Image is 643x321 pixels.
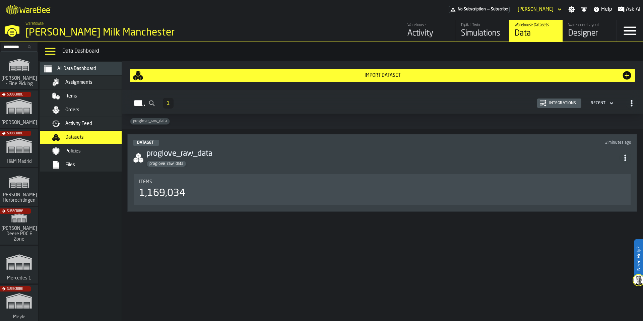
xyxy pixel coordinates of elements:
span: Subscribe [7,93,23,97]
div: [PERSON_NAME] Milk Manchester [25,27,206,39]
a: link-to-/wh/i/b09612b5-e9f1-4a3a-b0a4-784729d61419/designer [563,20,616,42]
h2: button-Dataset [122,90,643,114]
div: Integrations [546,101,579,106]
span: Mercedes 1 [6,275,33,281]
button: button-Integrations [537,99,581,108]
span: Files [65,162,75,168]
span: Warehouse [25,21,44,26]
label: button-toggle-Data Menu [41,45,60,58]
span: 1 [167,101,170,106]
li: menu Files [40,158,134,172]
a: link-to-/wh/i/b09612b5-e9f1-4a3a-b0a4-784729d61419/data [509,20,563,42]
span: proglove_raw_data [130,119,170,124]
li: menu Assignments [40,76,134,89]
span: All Data Dashboard [57,66,96,71]
a: link-to-/wh/i/b09612b5-e9f1-4a3a-b0a4-784729d61419/simulations [455,20,509,42]
div: ItemListCard-DashboardItemContainer [127,134,637,212]
div: Warehouse [407,23,450,27]
div: Updated: 8/26/2025, 12:17:40 PM Created: 8/5/2025, 10:35:33 AM [396,140,631,145]
button: button-Import Dataset [130,69,635,82]
div: stat-Items [134,174,631,205]
div: Activity [407,28,450,39]
label: button-toggle-Settings [566,6,578,13]
span: proglove_raw_data [147,162,186,166]
div: Data Dashboard [62,47,640,55]
div: Warehouse Layout [568,23,611,27]
a: link-to-/wh/i/f0a6b354-7883-413a-84ff-a65eb9c31f03/simulations [0,168,38,207]
span: Items [139,179,152,185]
div: DropdownMenuValue-4 [588,99,615,107]
h3: proglove_raw_data [146,148,619,159]
label: button-toggle-Help [590,5,615,13]
a: link-to-/wh/i/48cbecf7-1ea2-4bc9-a439-03d5b66e1a58/simulations [0,52,38,90]
span: Activity Feed [65,121,92,126]
span: No Subscription [458,7,486,12]
div: DropdownMenuValue-Pavle Vasic [518,7,554,12]
a: link-to-/wh/i/b09612b5-e9f1-4a3a-b0a4-784729d61419/pricing/ [449,6,510,13]
span: Subscribe [491,7,508,12]
span: — [487,7,490,12]
span: Assignments [65,80,92,85]
label: button-toggle-Notifications [578,6,590,13]
span: Subscribe [7,287,23,291]
label: button-toggle-Ask AI [615,5,643,13]
div: status-5 2 [133,140,159,146]
div: 1,169,034 [139,187,185,199]
label: Need Help? [635,240,642,277]
li: menu Activity Feed [40,117,134,131]
a: link-to-/wh/i/1653e8cc-126b-480f-9c47-e01e76aa4a88/simulations [0,90,38,129]
a: link-to-/wh/i/9d85c013-26f4-4c06-9c7d-6d35b33af13a/simulations [0,207,38,246]
li: menu Orders [40,103,134,117]
label: button-toggle-Menu [617,20,643,42]
span: Datasets [65,135,84,140]
div: Import Dataset [143,73,622,78]
a: link-to-/wh/i/b09612b5-e9f1-4a3a-b0a4-784729d61419/feed/ [402,20,455,42]
span: Subscribe [7,209,23,213]
span: Items [65,93,77,99]
span: Help [601,5,612,13]
a: link-to-/wh/i/a24a3e22-db74-4543-ba93-f633e23cdb4e/simulations [0,246,38,285]
div: Digital Twin [461,23,504,27]
div: Menu Subscription [449,6,510,13]
div: ButtonLoadMore-Load More-Prev-First-Last [160,98,176,109]
li: menu Datasets [40,131,134,144]
div: Data [515,28,557,39]
span: Orders [65,107,79,113]
section: card-DataDashboardCard [133,173,631,206]
a: link-to-/wh/i/0438fb8c-4a97-4a5b-bcc6-2889b6922db0/simulations [0,129,38,168]
div: DropdownMenuValue-Pavle Vasic [515,5,563,13]
div: Title [139,179,625,185]
div: DropdownMenuValue-4 [591,101,605,106]
span: Subscribe [7,132,23,135]
li: menu Items [40,89,134,103]
span: Dataset [137,141,154,145]
span: Policies [65,148,81,154]
div: Warehouse Datasets [515,23,557,27]
div: Simulations [461,28,504,39]
li: menu Policies [40,144,134,158]
div: Designer [568,28,611,39]
li: menu All Data Dashboard [40,62,134,76]
span: Ask AI [626,5,640,13]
